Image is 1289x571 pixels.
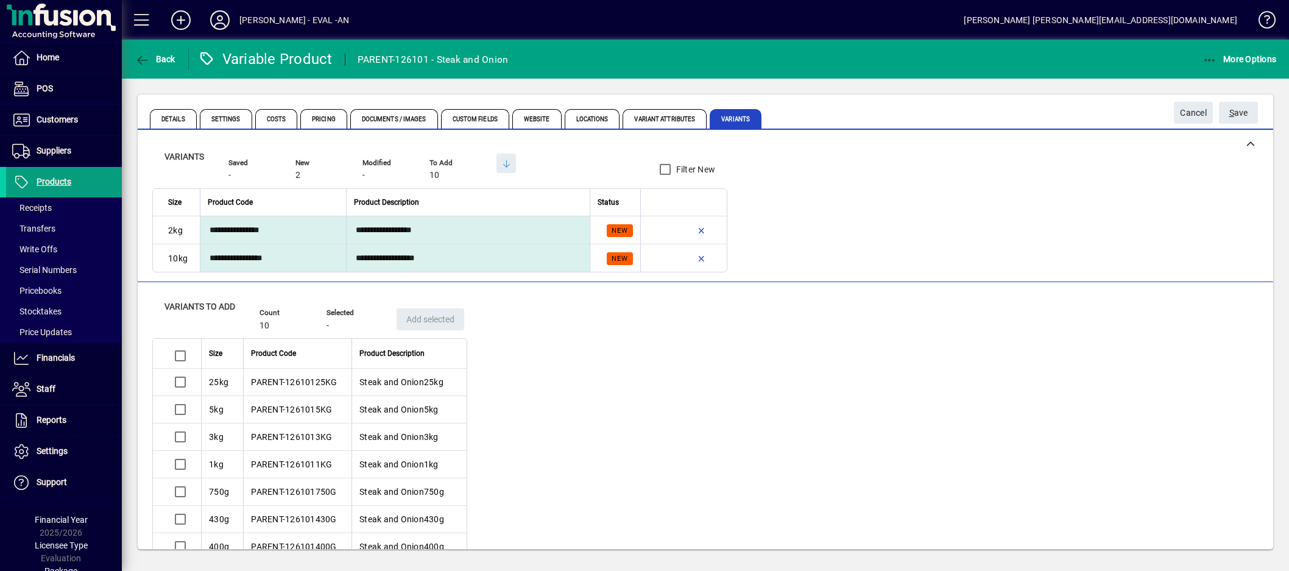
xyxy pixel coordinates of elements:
[260,309,308,317] span: Count
[208,196,253,209] span: Product Code
[512,109,562,129] span: Website
[1219,102,1258,124] button: Save
[37,83,53,93] span: POS
[201,506,243,533] td: 430g
[295,159,344,167] span: New
[168,196,182,209] span: Size
[12,203,52,213] span: Receipts
[164,302,235,311] span: Variants to add
[37,415,66,425] span: Reports
[6,436,122,467] a: Settings
[12,307,62,316] span: Stocktakes
[243,424,351,451] td: PARENT-1261013KG
[674,163,716,176] label: Filter New
[1229,103,1248,123] span: ave
[37,177,71,186] span: Products
[6,374,122,405] a: Staff
[132,48,178,70] button: Back
[35,541,88,550] span: Licensee Type
[6,343,122,374] a: Financials
[6,322,122,342] a: Price Updates
[710,109,761,129] span: Variants
[350,109,438,129] span: Documents / Images
[35,515,88,525] span: Financial Year
[429,171,439,180] span: 10
[37,446,68,456] span: Settings
[1229,108,1234,118] span: S
[6,467,122,498] a: Support
[496,154,516,173] button: Show missing variants
[1202,54,1277,64] span: More Options
[243,396,351,424] td: PARENT-1261015KG
[565,109,620,129] span: Locations
[351,396,467,424] td: Steak and Onion5kg
[135,54,175,64] span: Back
[201,424,243,451] td: 3kg
[12,224,55,233] span: Transfers
[1180,103,1207,123] span: Cancel
[150,109,197,129] span: Details
[37,353,75,363] span: Financials
[359,347,451,360] div: Product Description
[153,244,200,272] td: 10kg
[208,196,339,209] div: Product Code
[6,136,122,166] a: Suppliers
[362,159,411,167] span: Modified
[12,286,62,296] span: Pricebooks
[164,152,204,161] span: Variants
[362,171,365,180] span: -
[135,72,205,80] div: Keywords by Traffic
[19,32,29,41] img: website_grey.svg
[6,280,122,301] a: Pricebooks
[243,451,351,478] td: PARENT-1261011KG
[46,72,109,80] div: Domain Overview
[37,52,59,62] span: Home
[33,71,43,80] img: tab_domain_overview_orange.svg
[243,369,351,396] td: PARENT-12610125KG
[200,109,252,129] span: Settings
[6,197,122,218] a: Receipts
[598,196,619,209] span: Status
[37,115,78,124] span: Customers
[1174,102,1213,124] button: Cancel
[327,321,329,331] span: -
[354,196,419,209] span: Product Description
[351,369,467,396] td: Steak and Onion25kg
[612,255,628,263] span: NEW
[201,396,243,424] td: 5kg
[12,327,72,337] span: Price Updates
[201,451,243,478] td: 1kg
[243,478,351,506] td: PARENT-126101750G
[12,244,57,254] span: Write Offs
[1199,48,1280,70] button: More Options
[351,478,467,506] td: Steak and Onion750g
[228,171,231,180] span: -
[201,478,243,506] td: 750g
[327,309,375,317] span: Selected
[964,10,1237,30] div: [PERSON_NAME] [PERSON_NAME][EMAIL_ADDRESS][DOMAIN_NAME]
[351,533,467,561] td: Steak and Onion400g
[32,32,134,41] div: Domain: [DOMAIN_NAME]
[6,260,122,280] a: Serial Numbers
[623,109,707,129] span: Variant Attributes
[19,20,29,29] img: logo_orange.svg
[612,227,628,235] span: NEW
[198,49,333,69] div: Variable Product
[153,216,200,244] td: 2kg
[6,105,122,135] a: Customers
[351,424,467,451] td: Steak and Onion3kg
[201,369,243,396] td: 25kg
[37,384,55,394] span: Staff
[6,74,122,104] a: POS
[6,218,122,239] a: Transfers
[228,159,277,167] span: Saved
[354,196,582,209] div: Product Description
[243,533,351,561] td: PARENT-126101400G
[251,347,344,360] div: Product Code
[295,171,300,180] span: 2
[34,20,60,29] div: v 4.0.25
[239,10,349,30] div: [PERSON_NAME] - EVAL -AN
[37,477,67,487] span: Support
[1249,2,1274,42] a: Knowledge Base
[260,321,269,331] span: 10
